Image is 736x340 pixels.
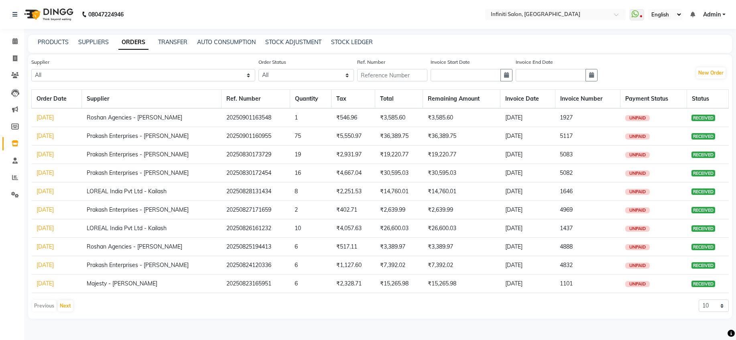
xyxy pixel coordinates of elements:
[290,201,331,219] td: 2
[560,243,573,250] span: 4888
[290,256,331,275] td: 6
[691,244,715,250] span: RECEIVED
[331,275,375,293] td: ₹2,328.71
[500,108,555,127] td: [DATE]
[222,219,290,238] td: 20250826161232
[82,108,222,127] td: Roshan Agencies - [PERSON_NAME]
[500,90,555,109] th: Invoice Date
[82,219,222,238] td: LOREAL India Pvt Ltd - Kailash
[691,281,715,287] span: RECEIVED
[331,38,373,46] a: STOCK LEDGER
[290,127,331,146] td: 75
[331,90,375,109] th: Tax
[560,114,573,121] span: 1927
[560,188,573,195] span: 1646
[375,182,423,201] td: ₹14,760.01
[625,115,650,121] span: UNPAID
[500,201,555,219] td: [DATE]
[560,280,573,287] span: 1101
[560,169,573,176] span: 5082
[423,219,500,238] td: ₹26,600.03
[423,127,500,146] td: ₹36,389.75
[423,238,500,256] td: ₹3,389.97
[500,219,555,238] td: [DATE]
[696,67,726,79] button: New Order
[258,59,286,66] label: Order Status
[265,38,321,46] a: STOCK ADJUSTMENT
[331,256,375,275] td: ₹1,127.60
[331,238,375,256] td: ₹517.11
[560,151,573,158] span: 5083
[516,59,553,66] label: Invoice End Date
[82,182,222,201] td: LOREAL India Pvt Ltd - Kailash
[37,169,54,176] a: [DATE]
[691,188,715,195] span: RECEIVED
[691,133,715,140] span: RECEIVED
[290,219,331,238] td: 10
[625,189,650,195] span: UNPAID
[222,127,290,146] td: 20250901160955
[375,256,423,275] td: ₹7,392.02
[423,146,500,164] td: ₹19,220.77
[625,226,650,232] span: UNPAID
[31,59,49,66] label: Supplier
[687,90,728,109] th: Status
[625,263,650,269] span: UNPAID
[331,164,375,182] td: ₹4,667.04
[37,188,54,195] a: [DATE]
[625,152,650,158] span: UNPAID
[37,261,54,269] a: [DATE]
[500,127,555,146] td: [DATE]
[357,69,427,81] input: Reference Number
[197,38,256,46] a: AUTO CONSUMPTION
[375,90,423,109] th: Total
[82,127,222,146] td: Prakash Enterprises - [PERSON_NAME]
[331,108,375,127] td: ₹546.96
[82,146,222,164] td: Prakash Enterprises - [PERSON_NAME]
[88,3,124,26] b: 08047224946
[560,206,573,213] span: 4969
[331,182,375,201] td: ₹2,251.53
[375,164,423,182] td: ₹30,595.03
[423,201,500,219] td: ₹2,639.99
[37,206,54,213] a: [DATE]
[290,238,331,256] td: 6
[82,164,222,182] td: Prakash Enterprises - [PERSON_NAME]
[82,90,222,109] th: Supplier
[290,108,331,127] td: 1
[38,38,69,46] a: PRODUCTS
[500,182,555,201] td: [DATE]
[331,201,375,219] td: ₹402.71
[82,275,222,293] td: Majesty - [PERSON_NAME]
[560,132,573,140] span: 5117
[375,238,423,256] td: ₹3,389.97
[691,262,715,269] span: RECEIVED
[37,280,54,287] a: [DATE]
[375,275,423,293] td: ₹15,265.98
[375,201,423,219] td: ₹2,639.99
[500,146,555,164] td: [DATE]
[423,90,500,109] th: Remaining Amount
[222,256,290,275] td: 20250824120336
[625,281,650,287] span: UNPAID
[222,201,290,219] td: 20250827171659
[625,134,650,140] span: UNPAID
[222,182,290,201] td: 20250828131434
[375,219,423,238] td: ₹26,600.03
[691,170,715,176] span: RECEIVED
[82,238,222,256] td: Roshan Agencies - [PERSON_NAME]
[222,146,290,164] td: 20250830173729
[703,10,721,19] span: Admin
[423,275,500,293] td: ₹15,265.98
[691,225,715,232] span: RECEIVED
[560,225,573,232] span: 1437
[500,256,555,275] td: [DATE]
[431,59,470,66] label: Invoice Start Date
[500,275,555,293] td: [DATE]
[290,146,331,164] td: 19
[625,170,650,176] span: UNPAID
[58,300,73,312] button: Next
[20,3,75,26] img: logo
[375,127,423,146] td: ₹36,389.75
[331,146,375,164] td: ₹2,931.97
